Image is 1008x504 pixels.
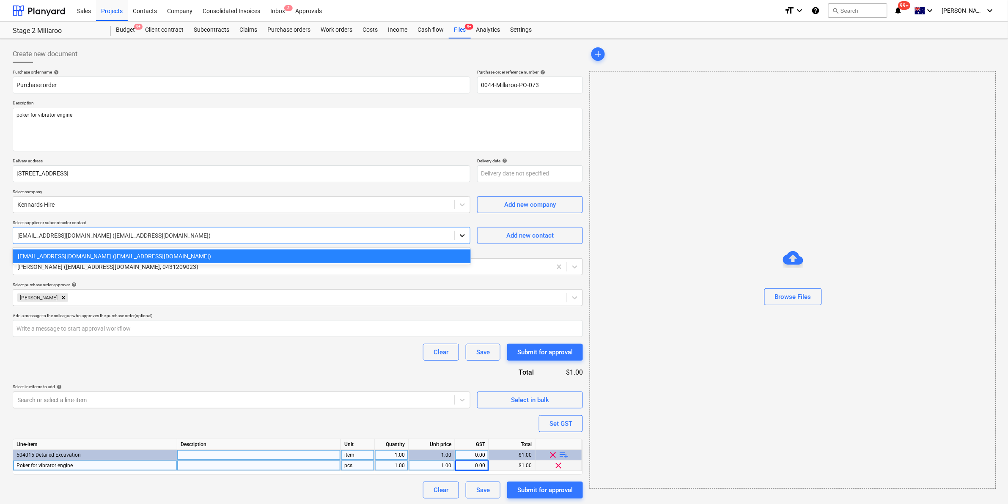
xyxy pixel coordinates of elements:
span: 9+ [465,24,473,30]
div: Browse Files [590,71,996,489]
div: Stage 2 Millaroo [13,27,101,36]
i: keyboard_arrow_down [794,5,805,16]
div: Select purchase order approver [13,282,583,288]
button: Save [466,344,500,361]
input: Delivery date not specified [477,165,583,182]
div: [EMAIL_ADDRESS][DOMAIN_NAME] ([EMAIL_ADDRESS][DOMAIN_NAME]) [13,249,471,263]
input: Write a message to start approval workflow [13,320,583,337]
div: $1.00 [489,450,536,460]
div: GST [455,439,489,450]
div: Add new contact [506,230,554,241]
div: Purchase order name [13,69,470,75]
span: 504015 Detailed Excavation [16,452,81,458]
div: Browse Files [775,291,811,302]
div: Add new company [504,199,556,210]
a: Cash flow [412,22,449,38]
p: Select supplier or subcontractor contact [13,220,470,227]
div: Remove Geoff Morley [59,293,68,302]
i: keyboard_arrow_down [925,5,935,16]
div: Line-item [13,439,177,450]
span: Create new document [13,49,77,59]
div: pcs [341,460,375,471]
div: Files [449,22,471,38]
button: Add new company [477,196,583,213]
div: 1.00 [378,450,405,460]
a: Files9+ [449,22,471,38]
div: 0.00 [459,450,485,460]
i: format_size [784,5,794,16]
textarea: poker for vibrator engine [13,108,583,151]
button: Select in bulk [477,392,583,408]
span: 99+ [898,1,911,10]
button: Clear [423,344,459,361]
div: Select in bulk [511,394,549,405]
span: help [500,158,507,163]
button: Submit for approval [507,344,583,361]
i: keyboard_arrow_down [985,5,995,16]
div: [PERSON_NAME] [17,293,59,302]
div: Total [489,439,536,450]
span: Poker for vibrator engine [16,463,73,468]
span: clear [548,450,558,460]
a: Client contract [140,22,189,38]
div: 1.00 [412,450,451,460]
a: Claims [234,22,262,38]
span: help [52,70,59,75]
a: Subcontracts [189,22,234,38]
p: Select company [13,189,470,196]
button: Save [466,482,500,499]
span: help [538,70,545,75]
div: Save [476,347,490,358]
input: Order number [477,77,583,93]
i: notifications [894,5,903,16]
input: Document name [13,77,470,93]
a: Work orders [316,22,357,38]
div: Unit [341,439,375,450]
div: Unit price [409,439,455,450]
span: add [593,49,603,59]
div: Description [177,439,341,450]
button: Add new contact [477,227,583,244]
div: Delivery date [477,158,583,164]
p: Description [13,100,583,107]
span: 9+ [134,24,143,30]
span: playlist_add [559,450,569,460]
i: Knowledge base [811,5,820,16]
a: Costs [357,22,383,38]
p: Delivery address [13,158,470,165]
a: Purchase orders [262,22,316,38]
a: Income [383,22,412,38]
div: Submit for approval [517,485,573,496]
button: Search [828,3,887,18]
div: Select line-items to add [13,384,470,389]
span: [PERSON_NAME] [942,7,984,14]
div: 0.00 [459,460,485,471]
a: Analytics [471,22,505,38]
input: Delivery address [13,165,470,182]
span: help [55,384,62,389]
div: item [341,450,375,460]
div: Clear [434,347,448,358]
span: help [70,282,77,287]
button: Clear [423,482,459,499]
button: Set GST [539,415,583,432]
span: 3 [284,5,293,11]
div: $1.00 [489,460,536,471]
div: Purchase order reference number [477,69,583,75]
div: $1.00 [548,367,583,377]
a: Settings [505,22,537,38]
div: Save [476,485,490,496]
div: Total [473,367,547,377]
a: Budget9+ [111,22,140,38]
div: Add a message to the colleague who approves the purchase order (optional) [13,313,583,318]
div: Clear [434,485,448,496]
